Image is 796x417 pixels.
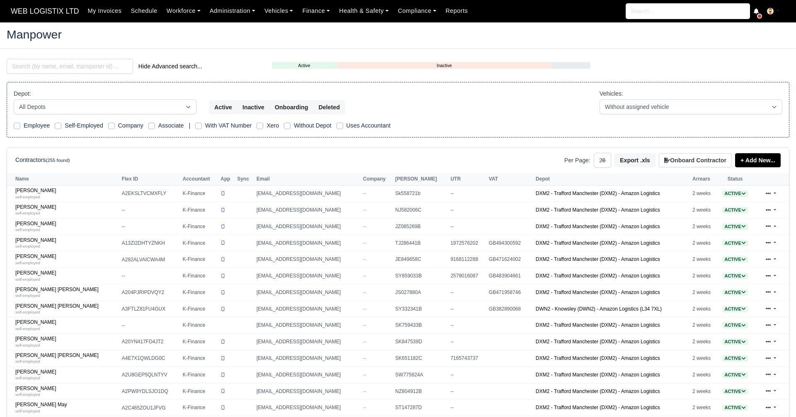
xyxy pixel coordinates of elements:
[448,317,486,334] td: --
[15,227,40,232] small: self-employed
[181,383,219,400] td: K-Finance
[690,202,717,219] td: 2 weeks
[7,173,120,186] th: Name
[254,173,361,186] th: Email
[254,235,361,251] td: [EMAIL_ADDRESS][DOMAIN_NAME]
[722,256,748,262] a: Active
[487,235,534,251] td: GB494300592
[536,240,660,246] a: DXM2 - Trafford Manchester (DXM2) - Amazon Logistics
[393,202,448,219] td: NJ582006C
[24,121,50,130] label: Employee
[181,218,219,235] td: K-Finance
[536,256,660,262] a: DXM2 - Trafford Manchester (DXM2) - Amazon Logistics
[189,122,190,129] span: |
[536,355,660,361] a: DXM2 - Trafford Manchester (DXM2) - Amazon Logistics
[363,405,366,410] span: --
[15,319,118,331] a: [PERSON_NAME] self-employed
[363,207,366,213] span: --
[722,339,748,345] a: Active
[158,121,184,130] label: Associate
[393,3,441,19] a: Compliance
[0,22,796,49] div: Manpower
[254,350,361,367] td: [EMAIL_ADDRESS][DOMAIN_NAME]
[564,156,590,165] label: Per Page:
[536,322,660,328] a: DXM2 - Trafford Manchester (DXM2) - Amazon Logistics
[722,207,748,213] a: Active
[690,268,717,284] td: 2 weeks
[133,59,208,73] button: Hide Advanced search...
[448,218,486,235] td: --
[15,352,118,364] a: [PERSON_NAME] [PERSON_NAME] self-employed
[254,284,361,301] td: [EMAIL_ADDRESS][DOMAIN_NAME]
[690,218,717,235] td: 2 weeks
[254,268,361,284] td: [EMAIL_ADDRESS][DOMAIN_NAME]
[690,383,717,400] td: 2 weeks
[120,202,181,219] td: --
[722,190,748,196] a: Active
[209,100,237,114] button: Active
[536,207,660,213] a: DXM2 - Trafford Manchester (DXM2) - Amazon Logistics
[536,190,660,196] a: DXM2 - Trafford Manchester (DXM2) - Amazon Logistics
[487,173,534,186] th: VAT
[363,388,366,394] span: --
[15,204,118,216] a: [PERSON_NAME] self-employed
[393,301,448,317] td: SY332341B
[269,100,314,114] button: Onboarding
[7,59,133,74] input: Search (by name, email, transporter id) ...
[181,268,219,284] td: K-Finance
[441,3,472,19] a: Reports
[722,322,748,328] span: Active
[448,268,486,284] td: 2579016087
[181,202,219,219] td: K-Finance
[363,355,366,361] span: --
[254,400,361,416] td: [EMAIL_ADDRESS][DOMAIN_NAME]
[120,268,181,284] td: --
[205,121,252,130] label: With VAT Number
[722,355,748,362] span: Active
[15,188,118,200] a: [PERSON_NAME] self-employed
[15,392,40,397] small: self-employed
[120,284,181,301] td: A204PJRIPDVQY2
[448,202,486,219] td: --
[120,400,181,416] td: A2C465ZOU1JFVG
[393,350,448,367] td: SK651182C
[46,158,70,163] small: (255 found)
[717,173,753,186] th: Status
[15,303,118,315] a: [PERSON_NAME] [PERSON_NAME] self-employed
[722,322,748,328] a: Active
[15,376,40,380] small: self-employed
[254,251,361,268] td: [EMAIL_ADDRESS][DOMAIN_NAME]
[181,173,219,186] th: Accountant
[659,153,732,167] button: Onboard Contractor
[690,235,717,251] td: 2 weeks
[205,3,260,19] a: Administration
[337,62,552,69] a: Inactive
[15,211,40,215] small: self-employed
[15,195,40,199] small: self-employed
[218,173,235,186] th: App
[722,273,748,279] a: Active
[448,235,486,251] td: 1972576202
[722,190,748,197] span: Active
[15,244,40,248] small: self-employed
[722,405,748,410] a: Active
[722,240,748,246] span: Active
[536,405,660,410] a: DXM2 - Trafford Manchester (DXM2) - Amazon Logistics
[260,3,298,19] a: Vehicles
[690,284,717,301] td: 2 weeks
[536,372,660,378] a: DXM2 - Trafford Manchester (DXM2) - Amazon Logistics
[363,256,366,262] span: --
[448,334,486,350] td: --
[393,400,448,416] td: ST147287D
[272,62,337,69] a: Active
[393,268,448,284] td: SY859033B
[536,339,660,345] a: DXM2 - Trafford Manchester (DXM2) - Amazon Logistics
[15,386,118,398] a: [PERSON_NAME] self-employed
[363,322,366,328] span: --
[487,301,534,317] td: GB382890068
[120,235,181,251] td: A13ZI2DHTYZNKH
[15,336,118,348] a: [PERSON_NAME] self-employed
[536,388,660,394] a: DXM2 - Trafford Manchester (DXM2) - Amazon Logistics
[15,237,118,249] a: [PERSON_NAME] self-employed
